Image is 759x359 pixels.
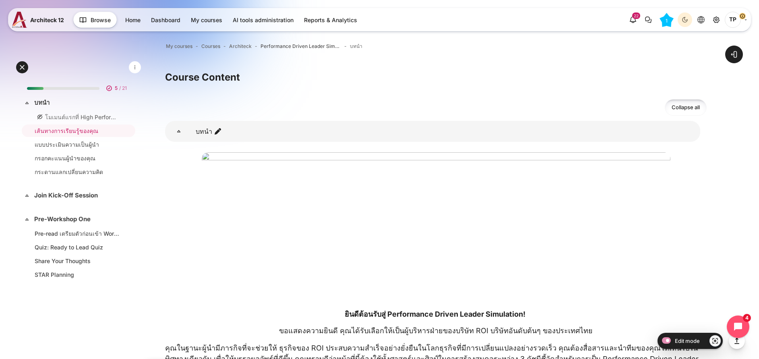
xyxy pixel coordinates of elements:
[196,127,222,135] a: บทนำ
[729,333,745,349] button: Go to top
[35,127,119,135] a: เส้นทางการเรียนรู้ของคุณ
[35,257,119,265] a: Share Your Thoughts
[35,270,119,279] a: STAR Planning
[165,325,707,336] p: ขอแสดงความยินดี คุณได้รับเลือกให้เป็นผู้บริหารฝ่ายของบริษัท ROI บริษัทอันดับต้นๆ ของประเทศไทย
[73,12,117,28] button: Browse
[165,71,707,83] h3: Course Content
[23,191,31,199] span: Collapse
[175,127,183,135] span: Collapse
[23,215,31,223] span: Collapse
[679,14,691,26] div: Dark Mode
[35,154,119,162] a: กรอกคะแนนผู้นำของคุณ
[91,16,111,24] span: Browse
[12,12,67,28] a: A12 A12 Architeck 12
[299,13,362,27] a: Reports & Analytics
[672,104,700,112] span: Collapse all
[186,13,227,27] a: My courses
[119,85,127,92] span: / 21
[675,338,700,344] span: Edit mode
[626,12,640,27] div: Show notification window with 22 new notifications
[166,43,192,50] a: My courses
[34,191,121,200] a: Join Kick-Off Session
[165,309,707,319] h3: ยินดีต้อนรับสู่ Performance Driven Leader Simulation! ​
[23,99,31,107] span: Collapse
[165,41,707,52] nav: Navigation bar
[115,85,118,92] span: 5
[34,98,121,108] a: บทนำ
[35,243,119,251] a: Quiz: Ready to Lead Quiz
[725,12,741,28] span: Thanyaphon Pongpaichet
[694,12,708,27] button: Languages
[350,43,362,50] a: บทนำ
[229,43,252,50] a: Architeck
[725,12,747,28] a: User menu
[35,229,119,238] a: Pre-read เตรียมตัวก่อนเข้า Workshop
[656,12,677,27] a: Level #1
[34,215,121,224] a: Pre-Workshop One
[35,140,119,149] a: แบบประเมินความเป็นผู้นำ
[709,12,724,27] a: Site administration
[228,13,298,27] a: AI tools administration
[214,127,222,135] i: Edit section name
[660,13,674,27] div: Level #1
[146,13,185,27] a: Dashboard
[27,87,43,90] div: 23%
[665,99,707,116] a: Collapse all
[21,76,136,96] a: 5 / 21
[30,16,64,24] span: Architeck 12
[35,168,119,176] a: กระดานแลกเปลี่ยนความคิด
[261,43,341,50] a: Performance Driven Leader Simulation Old
[201,43,220,50] a: Courses
[641,12,656,27] button: There are 0 unread conversations
[632,12,640,19] div: 22
[12,12,27,28] img: A12
[35,113,119,121] a: โมเมนต์แรกที่ High Performance Leader ต้องเผชิญ
[678,12,692,27] button: Light Mode Dark Mode
[709,335,721,347] a: Show/Hide - Region
[120,13,145,27] a: Home
[165,121,192,142] a: บทนำ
